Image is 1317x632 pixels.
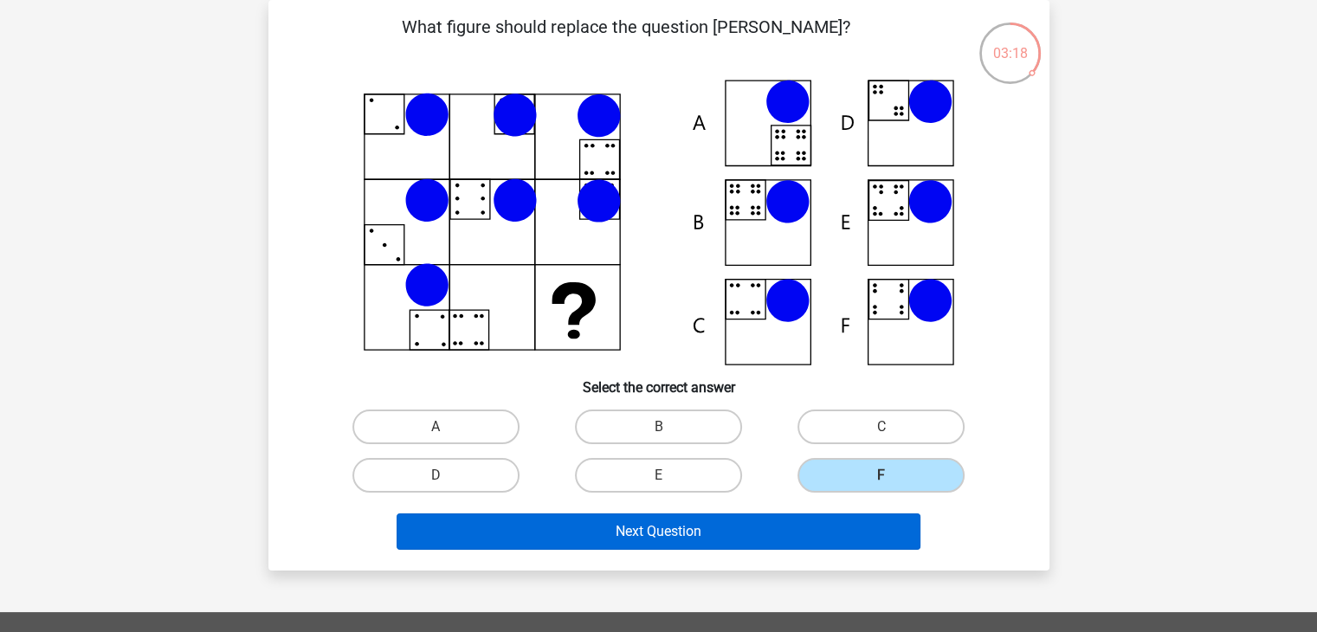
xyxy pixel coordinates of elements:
label: C [797,410,965,444]
h6: Select the correct answer [296,365,1022,396]
p: What figure should replace the question [PERSON_NAME]? [296,14,957,66]
label: A [352,410,520,444]
button: Next Question [397,513,920,550]
label: D [352,458,520,493]
div: 03:18 [978,21,1043,64]
label: E [575,458,742,493]
label: B [575,410,742,444]
label: F [797,458,965,493]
